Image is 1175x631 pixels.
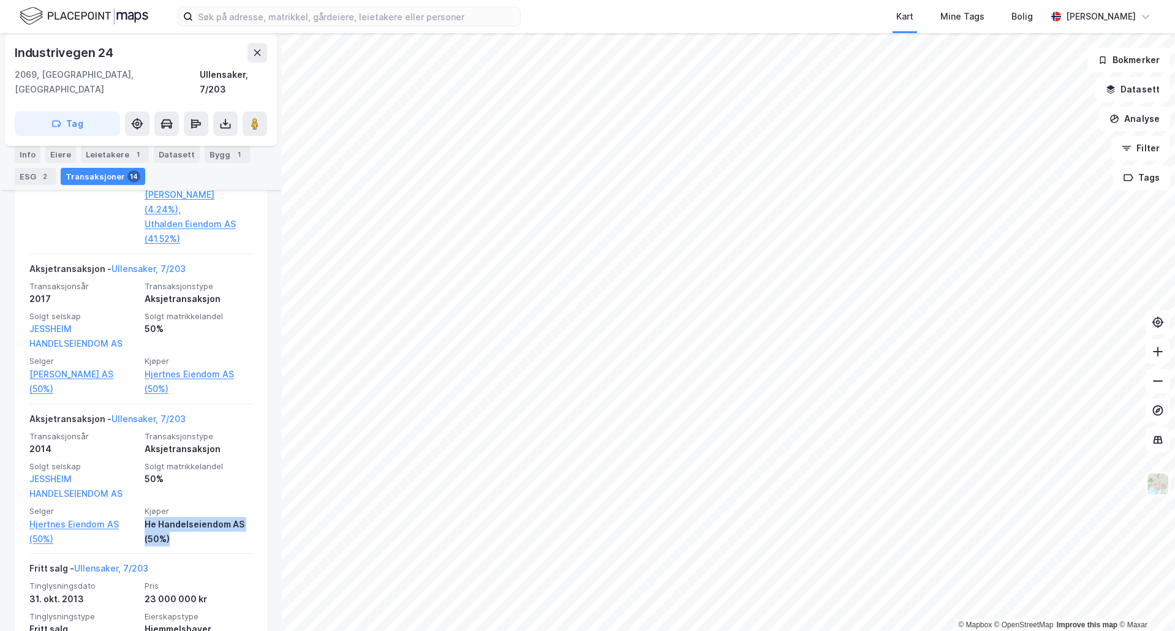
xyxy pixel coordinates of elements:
div: Datasett [154,146,200,163]
span: Solgt matrikkelandel [145,311,252,322]
a: Hjertnes Eiendom AS (50%) [29,517,137,546]
span: Selger [29,356,137,366]
a: Stiftelsen [PERSON_NAME] (4.24%), [145,173,252,217]
div: 23 000 000 kr [145,592,252,606]
span: Solgt selskap [29,461,137,472]
span: Transaksjonsår [29,281,137,292]
button: Filter [1111,136,1170,161]
button: Datasett [1095,77,1170,102]
div: 2 [39,170,51,183]
span: Eierskapstype [145,611,252,622]
div: Industrivegen 24 [15,43,116,62]
input: Søk på adresse, matrikkel, gårdeiere, leietakere eller personer [193,7,520,26]
div: Transaksjoner [61,168,145,185]
div: 14 [127,170,140,183]
div: 1 [233,148,245,161]
div: Eiere [45,146,76,163]
span: Solgt selskap [29,311,137,322]
div: Fritt salg - [29,561,148,581]
span: Tinglysningsdato [29,581,137,591]
a: OpenStreetMap [994,621,1054,629]
div: Aksjetransaksjon - [29,412,186,431]
div: 2014 [29,442,137,456]
div: 50% [145,472,252,486]
div: Aksjetransaksjon [145,292,252,306]
img: logo.f888ab2527a4732fd821a326f86c7f29.svg [20,6,148,27]
div: Leietakere [81,146,149,163]
span: Pris [145,581,252,591]
a: Mapbox [958,621,992,629]
button: Tags [1113,165,1170,190]
div: He Handelseiendom AS (50%) [145,517,252,546]
img: Z [1146,472,1169,496]
a: Ullensaker, 7/203 [111,263,186,274]
span: Kjøper [145,506,252,516]
div: Kart [896,9,913,24]
button: Bokmerker [1087,48,1170,72]
span: Transaksjonstype [145,281,252,292]
a: Ullensaker, 7/203 [111,414,186,424]
div: Kontrollprogram for chat [1114,572,1175,631]
iframe: Chat Widget [1114,572,1175,631]
div: 31. okt. 2013 [29,592,137,606]
div: Ullensaker, 7/203 [200,67,267,97]
a: Improve this map [1057,621,1117,629]
span: Solgt matrikkelandel [145,461,252,472]
div: [PERSON_NAME] [1066,9,1136,24]
span: Transaksjonstype [145,431,252,442]
span: Kjøper [145,356,252,366]
div: Mine Tags [940,9,984,24]
div: Info [15,146,40,163]
div: Bolig [1011,9,1033,24]
a: Uthalden Eiendom AS (41.52%) [145,217,252,246]
button: Tag [15,111,120,136]
a: Ullensaker, 7/203 [74,563,148,573]
a: Hjertnes Eiendom AS (50%) [145,367,252,396]
div: ESG [15,168,56,185]
div: Bygg [205,146,250,163]
a: [PERSON_NAME] AS (50%) [29,367,137,396]
div: 2017 [29,292,137,306]
div: Aksjetransaksjon - [29,262,186,281]
a: JESSHEIM HANDELSEIENDOM AS [29,323,123,349]
a: JESSHEIM HANDELSEIENDOM AS [29,474,123,499]
div: 50% [145,322,252,336]
span: Transaksjonsår [29,431,137,442]
button: Analyse [1099,107,1170,131]
div: 2069, [GEOGRAPHIC_DATA], [GEOGRAPHIC_DATA] [15,67,200,97]
div: Aksjetransaksjon [145,442,252,456]
span: Selger [29,506,137,516]
span: Tinglysningstype [29,611,137,622]
div: 1 [132,148,144,161]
